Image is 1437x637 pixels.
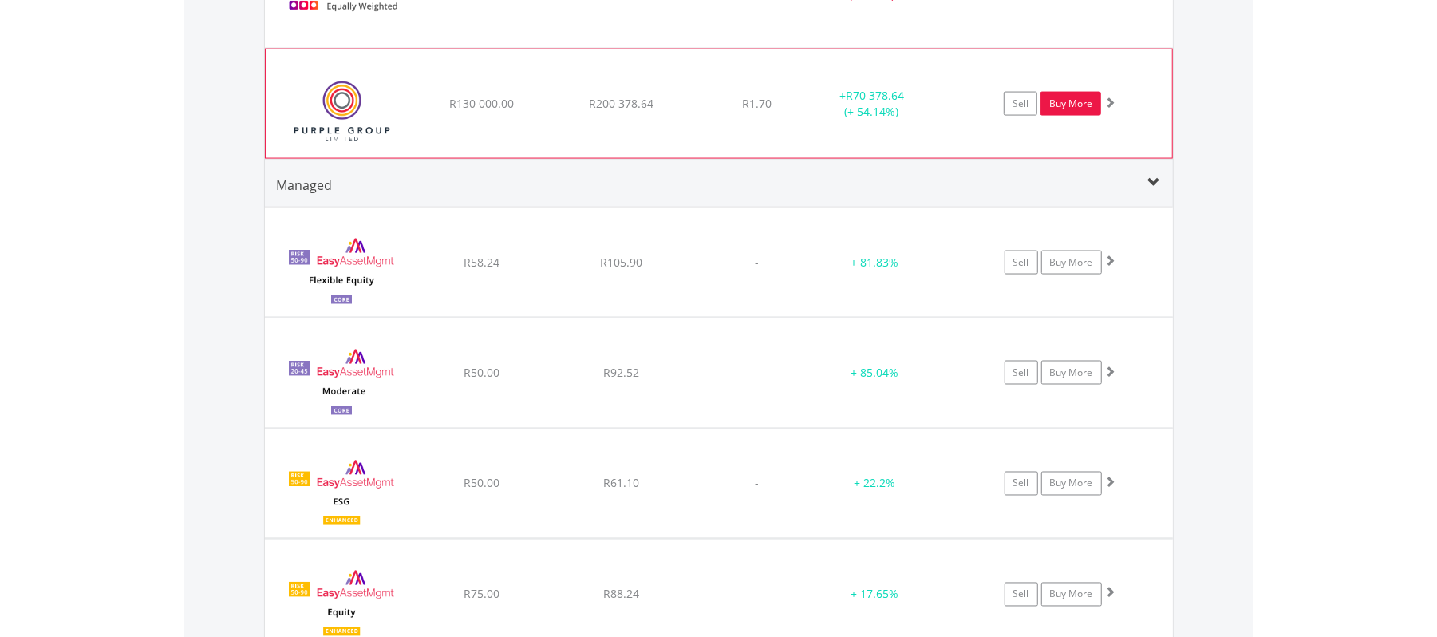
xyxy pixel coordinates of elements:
a: Sell [1005,361,1038,385]
span: - [755,255,759,270]
span: Managed [277,176,333,194]
span: R75.00 [464,587,499,602]
span: R1.70 [742,96,772,111]
span: R130 000.00 [449,96,514,111]
div: + 22.2% [824,476,926,492]
span: R50.00 [464,476,499,491]
a: Sell [1004,92,1037,116]
a: Sell [1005,251,1038,275]
img: EMPBundle_ESG.png [273,449,410,535]
img: EQU.ZA.PPE.png [274,69,411,154]
img: EMPBundle_CModerate.png [273,338,410,424]
div: + (+ 54.14%) [811,88,931,120]
a: Sell [1005,583,1038,607]
img: EMPBundle_CEquity.png [273,227,410,313]
span: - [755,476,759,491]
a: Buy More [1040,92,1101,116]
span: R61.10 [603,476,639,491]
span: R50.00 [464,365,499,380]
span: R92.52 [603,365,639,380]
span: R105.90 [600,255,642,270]
div: + 85.04% [824,365,926,381]
a: Buy More [1041,472,1102,496]
a: Sell [1005,472,1038,496]
a: Buy More [1041,583,1102,607]
a: Buy More [1041,361,1102,385]
span: - [755,587,759,602]
div: + 17.65% [824,587,926,603]
span: - [755,365,759,380]
div: + 81.83% [824,255,926,271]
span: R58.24 [464,255,499,270]
span: R200 378.64 [589,96,653,111]
span: R88.24 [603,587,639,602]
a: Buy More [1041,251,1102,275]
span: R70 378.64 [846,88,904,103]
